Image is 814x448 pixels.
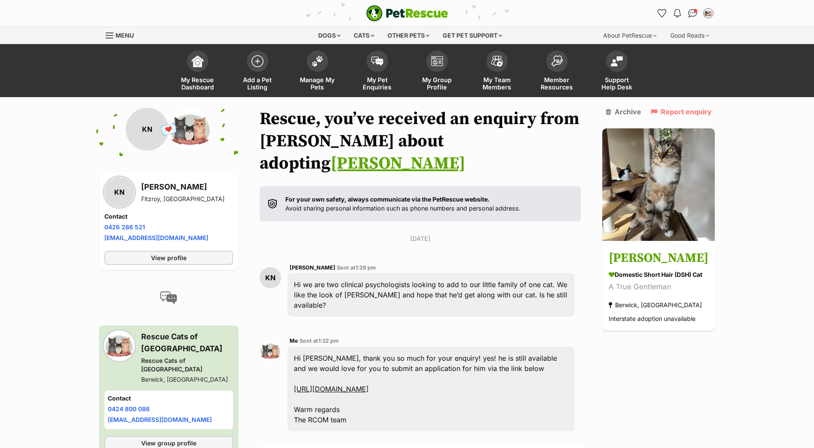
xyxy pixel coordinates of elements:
[664,27,715,44] div: Good Reads
[104,331,134,361] img: Rescue Cats of Melbourne profile pic
[104,212,234,221] h4: Contact
[651,108,712,116] a: Report enquiry
[655,6,715,20] ul: Account quick links
[141,375,234,384] div: Berwick, [GEOGRAPHIC_DATA]
[287,273,574,317] div: Hi we are two clinical psychologists looking to add to our little family of one cat. We like the ...
[407,46,467,97] a: My Group Profile
[312,27,346,44] div: Dogs
[551,55,563,67] img: member-resources-icon-8e73f808a243e03378d46382f2149f9095a855e16c252ad45f914b54edf8863c.svg
[141,181,225,193] h3: [PERSON_NAME]
[159,120,178,139] span: 💌
[260,267,281,288] div: KN
[366,5,448,21] img: logo-e224e6f780fb5917bec1dbf3a21bbac754714ae5b6737aabdf751b685950b380.svg
[228,46,287,97] a: Add a Pet Listing
[609,270,708,279] div: Domestic Short Hair (DSH) Cat
[260,340,281,362] img: Rescue Cats of Melbourne profile pic
[141,331,234,355] h3: Rescue Cats of [GEOGRAPHIC_DATA]
[104,177,134,207] div: KN
[491,56,503,67] img: team-members-icon-5396bd8760b3fe7c0b43da4ab00e1e3bb1a5d9ba89233759b79545d2d3fc5d0d.svg
[337,264,376,271] span: Sent at
[467,46,527,97] a: My Team Members
[418,76,456,91] span: My Group Profile
[141,195,225,203] div: Fitzroy, [GEOGRAPHIC_DATA]
[178,76,217,91] span: My Rescue Dashboard
[252,55,263,67] img: add-pet-listing-icon-0afa8454b4691262ce3f59096e99ab1cd57d4a30225e0717b998d2c9b9846f56.svg
[371,56,383,66] img: pet-enquiries-icon-7e3ad2cf08bfb03b45e93fb7055b45f3efa6380592205ae92323e6603595dc1f.svg
[688,9,697,18] img: chat-41dd97257d64d25036548639549fe6c8038ab92f7586957e7f3b1b290dea8141.svg
[168,46,228,97] a: My Rescue Dashboard
[538,76,576,91] span: Member Resources
[674,9,681,18] img: notifications-46538b983faf8c2785f20acdc204bb7945ddae34d4c08c2a6579f10ce5e182be.svg
[331,153,465,174] a: [PERSON_NAME]
[431,56,443,66] img: group-profile-icon-3fa3cf56718a62981997c0bc7e787c4b2cf8bcc04b72c1350f741eb67cf2f40e.svg
[290,264,335,271] span: [PERSON_NAME]
[104,234,208,241] a: [EMAIL_ADDRESS][DOMAIN_NAME]
[285,196,490,203] strong: For your own safety, always communicate via the PetRescue website.
[104,251,234,265] a: View profile
[141,356,234,374] div: Rescue Cats of [GEOGRAPHIC_DATA]
[290,338,298,344] span: Me
[108,394,230,403] h4: Contact
[358,76,397,91] span: My Pet Enquiries
[609,282,708,293] div: A True Gentleman
[671,6,684,20] button: Notifications
[366,5,448,21] a: PetRescue
[108,405,150,412] a: 0424 800 086
[260,108,581,175] h1: Rescue, you’ve received an enquiry from [PERSON_NAME] about adopting
[285,195,521,213] p: Avoid sharing personal information such as phone numbers and personal address.
[192,55,204,67] img: dashboard-icon-eb2f2d2d3e046f16d808141f083e7271f6b2e854fb5c12c21221c1fb7104beca.svg
[294,385,369,393] a: [URL][DOMAIN_NAME]
[260,234,581,243] p: [DATE]
[437,27,508,44] div: Get pet support
[382,27,435,44] div: Other pets
[609,300,702,311] div: Berwick, [GEOGRAPHIC_DATA]
[299,338,339,344] span: Sent at
[587,46,647,97] a: Support Help Desk
[704,9,713,18] img: Rescue Cats of Melbourne profile pic
[169,108,211,151] img: Rescue Cats of Melbourne profile pic
[104,223,145,231] a: 0426 286 521
[655,6,669,20] a: Favourites
[598,76,636,91] span: Support Help Desk
[160,291,177,304] img: conversation-icon-4a6f8262b818ee0b60e3300018af0b2d0b884aa5de6e9bcb8d3d4eeb1a70a7c4.svg
[609,249,708,268] h3: [PERSON_NAME]
[318,338,339,344] span: 1:32 pm
[686,6,700,20] a: Conversations
[108,416,212,423] a: [EMAIL_ADDRESS][DOMAIN_NAME]
[606,108,641,116] a: Archive
[609,315,696,323] span: Interstate adoption unavailable
[355,264,376,271] span: 1:29 pm
[611,56,623,66] img: help-desk-icon-fdf02630f3aa405de69fd3d07c3f3aa587a6932b1a1747fa1d2bba05be0121f9.svg
[287,347,574,431] div: Hi [PERSON_NAME], thank you so much for your enquiry! yes! he is still available and we would lov...
[311,56,323,67] img: manage-my-pets-icon-02211641906a0b7f246fdf0571729dbe1e7629f14944591b6c1af311fb30b64b.svg
[702,6,715,20] button: My account
[141,439,196,448] span: View group profile
[287,46,347,97] a: Manage My Pets
[478,76,516,91] span: My Team Members
[347,46,407,97] a: My Pet Enquiries
[527,46,587,97] a: Member Resources
[597,27,663,44] div: About PetRescue
[602,128,715,241] img: Bramble
[106,27,140,42] a: Menu
[602,243,715,331] a: [PERSON_NAME] Domestic Short Hair (DSH) Cat A True Gentleman Berwick, [GEOGRAPHIC_DATA] Interstat...
[115,32,134,39] span: Menu
[348,27,380,44] div: Cats
[298,76,337,91] span: Manage My Pets
[126,108,169,151] div: KN
[238,76,277,91] span: Add a Pet Listing
[151,253,186,262] span: View profile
